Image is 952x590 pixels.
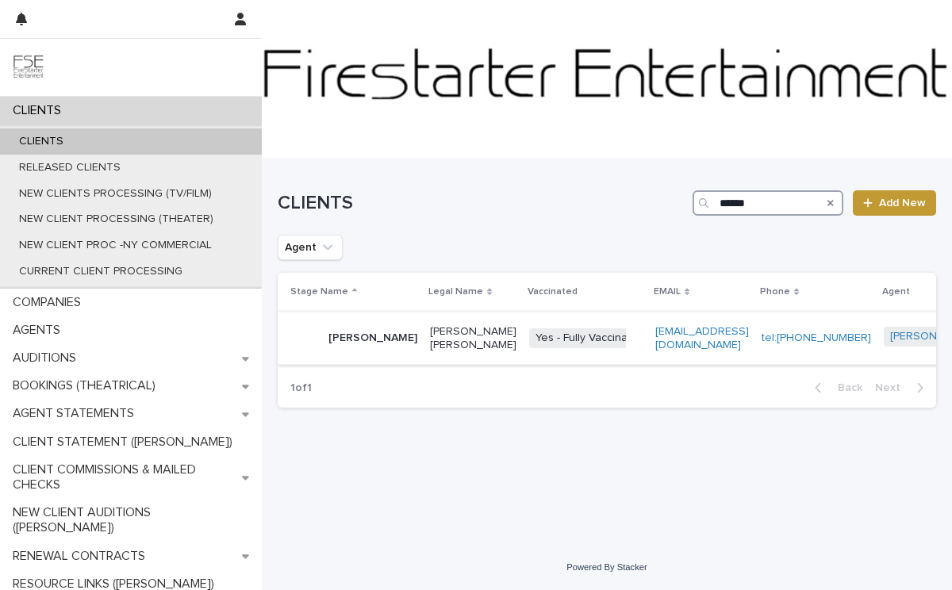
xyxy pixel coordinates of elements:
p: NEW CLIENTS PROCESSING (TV/FILM) [6,187,225,201]
img: 9JgRvJ3ETPGCJDhvPVA5 [13,52,44,83]
p: Stage Name [290,283,348,301]
p: Legal Name [428,283,483,301]
p: Phone [760,283,790,301]
p: [PERSON_NAME] [PERSON_NAME] [430,325,516,352]
p: NEW CLIENT PROC -NY COMMERCIAL [6,239,225,252]
p: 1 of 1 [278,369,324,408]
a: Powered By Stacker [566,562,647,572]
span: Yes - Fully Vaccinated [529,328,651,348]
p: CURRENT CLIENT PROCESSING [6,265,195,278]
p: CLIENTS [6,103,74,118]
p: AUDITIONS [6,351,89,366]
p: BOOKINGS (THEATRICAL) [6,378,168,393]
p: CLIENTS [6,135,76,148]
span: Back [828,382,862,393]
p: AGENTS [6,323,73,338]
button: Back [802,381,869,395]
p: COMPANIES [6,295,94,310]
span: Add New [879,197,926,209]
p: [PERSON_NAME] [328,331,417,345]
a: tel:[PHONE_NUMBER] [762,332,871,343]
p: NEW CLIENT AUDITIONS ([PERSON_NAME]) [6,505,262,535]
p: NEW CLIENT PROCESSING (THEATER) [6,213,226,226]
p: AGENT STATEMENTS [6,406,147,421]
button: Next [869,381,936,395]
p: CLIENT COMMISSIONS & MAILED CHECKS [6,462,242,492]
p: Vaccinated [528,283,578,301]
input: Search [693,190,843,216]
p: RELEASED CLIENTS [6,161,133,174]
button: Agent [278,235,343,260]
p: RENEWAL CONTRACTS [6,549,158,564]
p: CLIENT STATEMENT ([PERSON_NAME]) [6,435,245,450]
p: Agent [882,283,910,301]
a: [EMAIL_ADDRESS][DOMAIN_NAME] [655,326,749,351]
span: Next [875,382,910,393]
a: Add New [853,190,936,216]
p: EMAIL [654,283,681,301]
h1: CLIENTS [278,192,686,215]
